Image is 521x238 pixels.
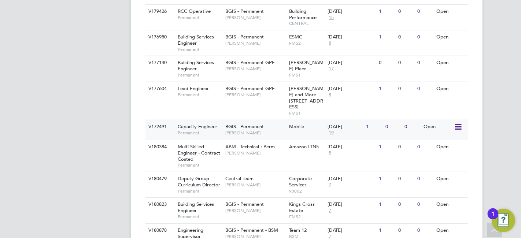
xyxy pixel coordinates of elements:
[328,182,332,188] span: 7
[225,59,275,66] span: BGIS - Permanent GPE
[225,227,278,233] span: BGIS - Permanent - BSM
[289,40,324,46] span: FMS2
[435,172,467,186] div: Open
[225,123,264,130] span: BGIS - Permanent
[435,30,467,44] div: Open
[435,56,467,70] div: Open
[328,130,335,136] span: 19
[328,40,332,47] span: 8
[225,92,286,98] span: [PERSON_NAME]
[225,175,254,182] span: Central Team
[225,144,275,150] span: ABM - Technical : Perm
[178,59,214,72] span: Building Services Engineer
[147,5,172,18] div: V179426
[435,140,467,154] div: Open
[364,120,383,134] div: 1
[328,92,332,98] span: 8
[289,227,307,233] span: Team 12
[415,224,435,237] div: 0
[415,56,435,70] div: 0
[225,8,264,14] span: BGIS - Permanent
[415,172,435,186] div: 0
[377,30,396,44] div: 1
[289,214,324,220] span: FMS2
[147,140,172,154] div: V180384
[225,15,286,21] span: [PERSON_NAME]
[178,175,220,188] span: Deputy Group Curriculum Director
[178,72,222,78] span: Permanent
[328,34,375,40] div: [DATE]
[225,150,286,156] span: [PERSON_NAME]
[147,30,172,44] div: V176980
[396,198,415,211] div: 0
[225,85,275,92] span: BGIS - Permanent GPE
[328,15,335,21] span: 15
[225,130,286,136] span: [PERSON_NAME]
[328,144,375,150] div: [DATE]
[289,188,324,194] span: 90002
[328,8,375,15] div: [DATE]
[422,120,454,134] div: Open
[178,123,217,130] span: Capacity Engineer
[415,198,435,211] div: 0
[147,172,172,186] div: V180479
[225,66,286,72] span: [PERSON_NAME]
[396,172,415,186] div: 0
[225,201,264,207] span: BGIS - Permanent
[178,34,214,46] span: Building Services Engineer
[225,34,264,40] span: BGIS - Permanent
[396,30,415,44] div: 0
[178,8,211,14] span: RCC Operative
[328,227,375,234] div: [DATE]
[396,5,415,18] div: 0
[396,224,415,237] div: 0
[178,188,222,194] span: Permanent
[289,21,324,26] span: CENTRAL
[415,30,435,44] div: 0
[225,182,286,188] span: [PERSON_NAME]
[178,15,222,21] span: Permanent
[225,208,286,213] span: [PERSON_NAME]
[289,123,304,130] span: Mobile
[435,82,467,96] div: Open
[289,85,324,110] span: [PERSON_NAME] and More - [STREET_ADDRESS]
[328,60,375,66] div: [DATE]
[178,92,222,98] span: Permanent
[415,82,435,96] div: 0
[289,144,319,150] span: Amazon LTN5
[289,72,324,78] span: FMS1
[289,8,317,21] span: Building Performance
[328,208,332,214] span: 7
[178,130,222,136] span: Permanent
[384,120,403,134] div: 0
[147,82,172,96] div: V177604
[328,86,375,92] div: [DATE]
[328,124,362,130] div: [DATE]
[396,82,415,96] div: 0
[396,140,415,154] div: 0
[377,56,396,70] div: 0
[289,59,324,72] span: [PERSON_NAME] Place
[377,5,396,18] div: 1
[147,56,172,70] div: V177140
[377,198,396,211] div: 1
[377,172,396,186] div: 1
[289,34,303,40] span: ESMC
[178,47,222,52] span: Permanent
[178,201,214,213] span: Building Services Engineer
[178,85,209,92] span: Lead Engineer
[415,140,435,154] div: 0
[147,198,172,211] div: V180823
[396,56,415,70] div: 0
[328,66,335,72] span: 17
[492,209,515,232] button: Open Resource Center, 1 new notification
[147,224,172,237] div: V180878
[178,162,222,168] span: Permanent
[289,110,324,116] span: FMS1
[178,214,222,220] span: Permanent
[328,201,375,208] div: [DATE]
[435,198,467,211] div: Open
[147,120,172,134] div: V172491
[328,176,375,182] div: [DATE]
[289,201,315,213] span: Kings Cross Estate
